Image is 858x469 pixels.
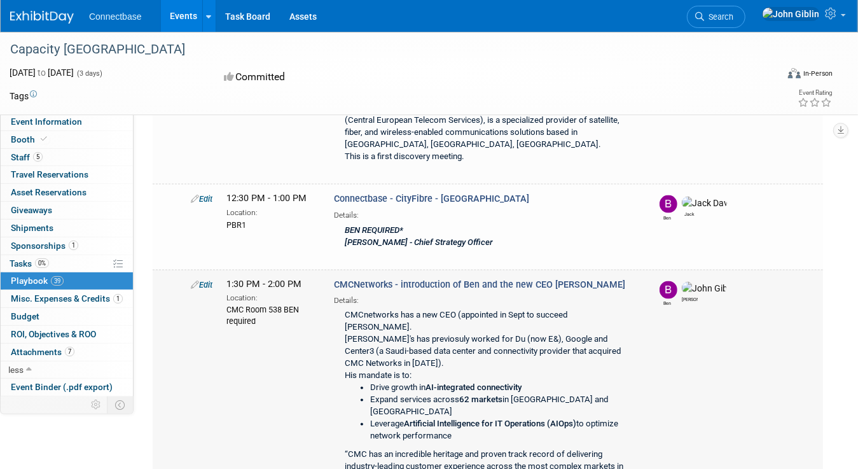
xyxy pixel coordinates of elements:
img: John Giblin [762,7,820,21]
img: Format-Inperson.png [788,68,801,78]
img: Ben Edmond [660,195,677,213]
span: Sponsorships [11,241,78,251]
a: Event Information [1,113,133,130]
div: Committed [220,66,481,88]
span: Event Information [11,116,82,127]
a: Booth [1,131,133,148]
div: Capacity [GEOGRAPHIC_DATA] [6,38,763,61]
span: Staff [11,152,43,162]
span: Connectbase - CityFibre - [GEOGRAPHIC_DATA] [334,193,529,204]
div: Details: [334,291,637,306]
b: 62 markets [459,395,502,405]
span: CMCNetworks - introduction of Ben and the new CEO [PERSON_NAME] [334,279,625,290]
li: Drive growth in [370,382,631,395]
div: Details: [334,206,637,221]
a: Staff5 [1,149,133,166]
i: Booth reservation complete [41,136,47,143]
span: Event Binder (.pdf export) [11,382,113,392]
div: Jack Davey [682,209,698,218]
span: Misc. Expenses & Credits [11,293,123,304]
li: Expand services across in [GEOGRAPHIC_DATA] and [GEOGRAPHIC_DATA] [370,395,631,419]
span: (3 days) [76,69,102,78]
img: ExhibitDay [10,11,74,24]
a: ROI, Objectives & ROO [1,326,133,343]
span: to [36,67,48,78]
span: [DATE] [DATE] [10,67,74,78]
b: AI-integrated connectivity [426,383,522,393]
span: Shipments [11,223,53,233]
a: Budget [1,308,133,325]
span: 1:30 PM - 2:00 PM [226,279,301,290]
a: Giveaways [1,202,133,219]
a: Tasks0% [1,255,133,272]
div: Event Rating [798,90,832,96]
span: Connectbase [89,11,142,22]
a: Playbook39 [1,272,133,290]
a: Travel Reservations [1,166,133,183]
img: Ben Edmond [660,281,677,299]
span: Travel Reservations [11,169,88,179]
span: Tasks [10,258,49,269]
span: 5 [33,152,43,162]
span: Playbook [11,276,64,286]
a: Edit [191,280,212,290]
div: In-Person [803,69,833,78]
a: less [1,361,133,379]
div: John Giblin [682,295,698,303]
div: Event Format [711,66,833,85]
a: Edit [191,194,212,204]
img: John Giblin [682,282,726,295]
div: Location: [226,206,315,218]
span: less [8,365,24,375]
a: Attachments7 [1,344,133,361]
span: Budget [11,311,39,321]
span: 1 [113,294,123,304]
td: Toggle Event Tabs [107,396,134,413]
div: PBR1 [226,218,315,231]
div: [PERSON_NAME] - Sales Director - AXESS Networks Solutions [GEOGRAPHIC_DATA], formerly known as CE... [334,87,637,168]
span: ROI, Objectives & ROO [11,329,96,339]
a: Search [687,6,745,28]
span: 1 [69,241,78,250]
a: Asset Reservations [1,184,133,201]
b: BEN REQUIRED* [345,225,403,235]
span: Search [704,12,733,22]
b: Artificial Intelligence for IT Operations (AIOps) [404,419,576,429]
a: Sponsorships1 [1,237,133,255]
div: CMC Room 538 BEN required [226,304,315,328]
span: 0% [35,258,49,268]
span: 7 [65,347,74,356]
span: 12:30 PM - 1:00 PM [226,193,307,204]
div: Ben Edmond [660,299,675,307]
span: Giveaways [11,205,52,215]
td: Personalize Event Tab Strip [85,396,107,413]
a: Shipments [1,220,133,237]
li: Leverage to optimize network performance [370,419,631,443]
a: Event Binder (.pdf export) [1,379,133,396]
div: Location: [226,291,315,304]
img: Jack Davey [682,197,727,209]
span: Asset Reservations [11,187,86,197]
td: Tags [10,90,37,102]
span: Attachments [11,347,74,357]
a: Misc. Expenses & Credits1 [1,290,133,307]
b: [PERSON_NAME] - Chief Strategy Officer [345,237,493,247]
span: 39 [51,276,64,286]
div: Ben Edmond [660,213,675,221]
span: Booth [11,134,50,144]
